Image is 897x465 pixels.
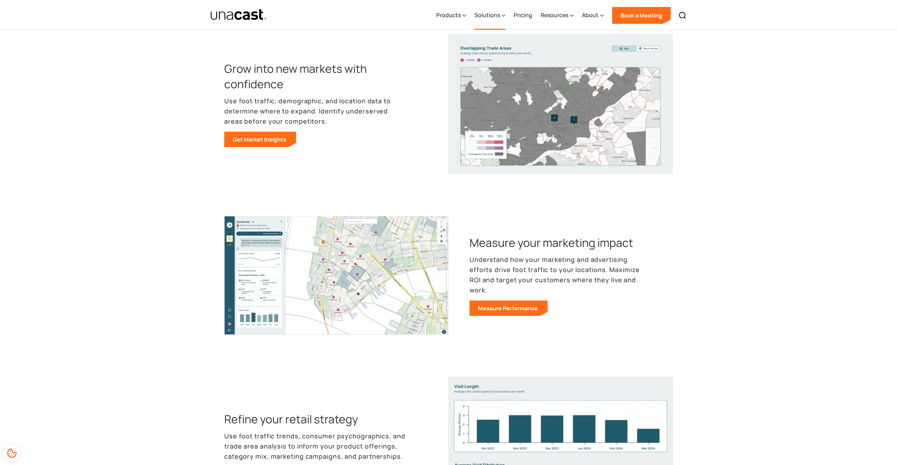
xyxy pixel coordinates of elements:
[224,411,358,427] h3: Refine your retail strategy
[470,300,548,316] a: Measure Performance
[582,11,598,19] div: About
[210,9,267,21] img: Unacast text logo
[224,132,296,147] a: Get Market Insights
[224,61,406,92] h3: Grow into new markets with confidence
[436,1,466,30] div: Products
[514,1,532,30] a: Pricing
[541,1,574,30] div: Resources
[541,11,568,19] div: Resources
[436,11,461,19] div: Products
[470,235,633,250] h3: Measure your marketing impact
[678,11,687,20] img: Search icon
[474,11,500,19] div: Solutions
[224,431,406,461] p: Use foot traffic trends, consumer psychographics, and trade area analysis to inform your product ...
[448,34,673,174] img: Map of overlapping trade areas of two Dunkin' locations
[470,255,652,295] p: Understand how your marketing and advertising efforts drive foot traffic to your locations. Maxim...
[612,7,671,24] a: Book a Meeting
[474,1,505,30] div: Solutions
[582,1,604,30] div: About
[224,96,406,126] p: Use foot traffic, demographic, and location data to determine where to expand. Identify underserv...
[210,9,267,21] a: home
[4,445,20,461] div: Cookie Preferences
